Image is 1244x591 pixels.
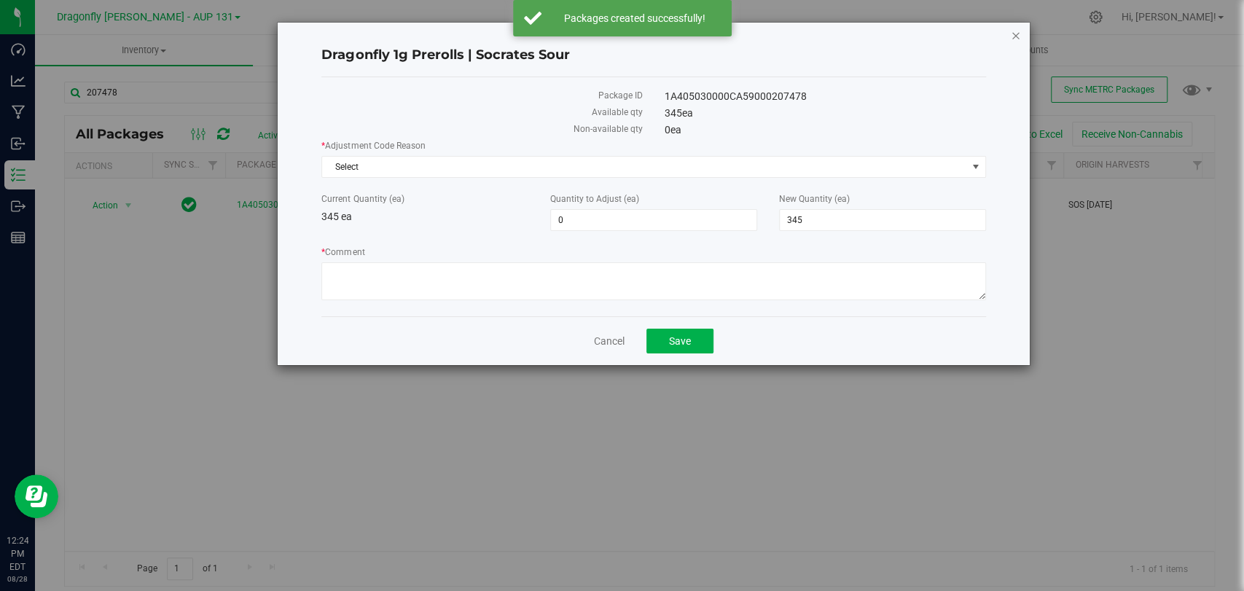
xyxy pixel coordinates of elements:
span: 345 ea [321,211,352,222]
label: Package ID [321,89,643,102]
label: Quantity to Adjust (ea) [550,192,757,206]
h4: Dragonfly 1g Prerolls | Socrates Sour [321,46,985,65]
span: Save [669,335,691,347]
label: Non-available qty [321,122,643,136]
label: Available qty [321,106,643,119]
span: Select [322,157,966,177]
div: 1A405030000CA59000207478 [654,89,997,104]
span: select [966,157,985,177]
label: Adjustment Code Reason [321,139,985,152]
iframe: Resource center [15,474,58,518]
input: 345 [780,210,985,230]
label: Comment [321,246,985,259]
label: New Quantity (ea) [779,192,986,206]
div: Packages created successfully! [549,11,721,26]
span: 345 [665,107,693,119]
span: 0 [665,124,681,136]
span: ea [670,124,681,136]
span: ea [682,107,693,119]
button: Save [646,329,713,353]
label: Current Quantity (ea) [321,192,528,206]
a: Cancel [594,334,625,348]
input: 0 [551,210,756,230]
